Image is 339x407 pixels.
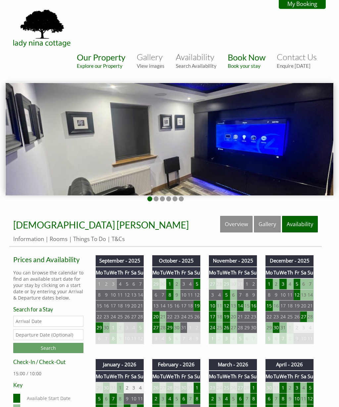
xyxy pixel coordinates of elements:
td: 20 [152,311,160,322]
td: 22 [244,311,250,322]
td: 28 [160,322,166,333]
th: October - 2025 [152,255,201,266]
td: 1 [244,278,250,290]
td: 8 [287,333,293,344]
td: 6 [152,290,160,301]
td: 1 [279,382,287,393]
th: Sa [187,267,194,278]
td: 5 [237,333,244,344]
td: 21 [160,311,166,322]
th: We [223,371,230,382]
td: 22 [96,311,103,322]
th: Th [173,267,180,278]
th: Mo [209,267,217,278]
td: 4 [160,333,166,344]
td: 1 [287,322,293,333]
th: Th [230,371,237,382]
td: 11 [216,301,223,311]
td: 8 [117,393,123,404]
td: 4 [216,290,223,301]
td: 9 [294,333,300,344]
td: 20 [230,311,237,322]
td: 6 [244,333,250,344]
th: Mo [266,371,273,382]
td: 18 [187,301,194,311]
a: AvailabilitySearch Availability [176,52,217,69]
td: 14 [137,290,144,301]
td: 4 [230,333,237,344]
td: 12 [194,290,200,301]
input: Arrival Date [13,316,83,327]
td: 10 [180,290,187,301]
td: 3 [180,278,187,290]
td: 2 [152,393,160,404]
td: 2 [250,278,257,290]
td: 1 [187,322,194,333]
th: Tu [216,371,223,382]
td: 30 [173,322,180,333]
td: 4 [307,322,314,333]
th: Mo [96,371,103,382]
td: 7 [110,393,117,404]
td: 12 [124,290,130,301]
a: GalleryView images [137,52,165,69]
td: 11 [137,393,144,404]
td: 4 [130,322,137,333]
td: 31 [180,322,187,333]
td: 30 [266,382,273,393]
td: 29 [244,322,250,333]
td: 30 [273,322,279,333]
a: [DEMOGRAPHIC_DATA] [PERSON_NAME] [13,219,189,230]
td: 29 [266,322,273,333]
td: 22 [266,311,273,322]
td: 7 [103,333,110,344]
td: 5 [166,333,173,344]
th: Mo [266,267,273,278]
td: 30 [103,382,110,393]
td: 28 [166,382,173,393]
th: Su [307,267,314,278]
th: Tu [160,267,166,278]
th: Tu [103,267,110,278]
td: 17 [180,301,187,311]
h3: Key [13,382,83,388]
td: 7 [160,290,166,301]
td: 31 [110,382,117,393]
td: 3 [209,290,217,301]
td: 26 [194,311,200,322]
th: We [279,371,287,382]
td: 25 [223,382,230,393]
td: 7 [180,333,187,344]
td: 9 [117,333,123,344]
th: January - 2026 [96,359,144,370]
td: 30 [160,278,166,290]
td: 26 [294,311,300,322]
a: Rooms [50,235,68,243]
td: 3 [223,333,230,344]
td: 11 [307,333,314,344]
td: 24 [279,311,287,322]
h3: Search for a Stay [13,306,83,312]
td: 2 [216,333,223,344]
th: Su [194,371,200,382]
th: Fr [124,267,130,278]
td: 21 [137,301,144,311]
td: 26 [230,382,237,393]
td: 6 [273,333,279,344]
td: 11 [287,290,293,301]
td: 4 [287,278,293,290]
td: 10 [300,333,307,344]
td: 16 [250,301,257,311]
th: Mo [152,371,160,382]
td: 10 [110,290,117,301]
td: 2 [124,382,130,393]
td: 10 [124,333,130,344]
th: Th [287,371,293,382]
th: February - 2026 [152,359,201,370]
td: 12 [223,301,230,311]
th: November - 2025 [209,255,257,266]
td: 1 [96,278,103,290]
td: 28 [237,322,244,333]
td: 23 [273,311,279,322]
td: 23 [103,311,110,322]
